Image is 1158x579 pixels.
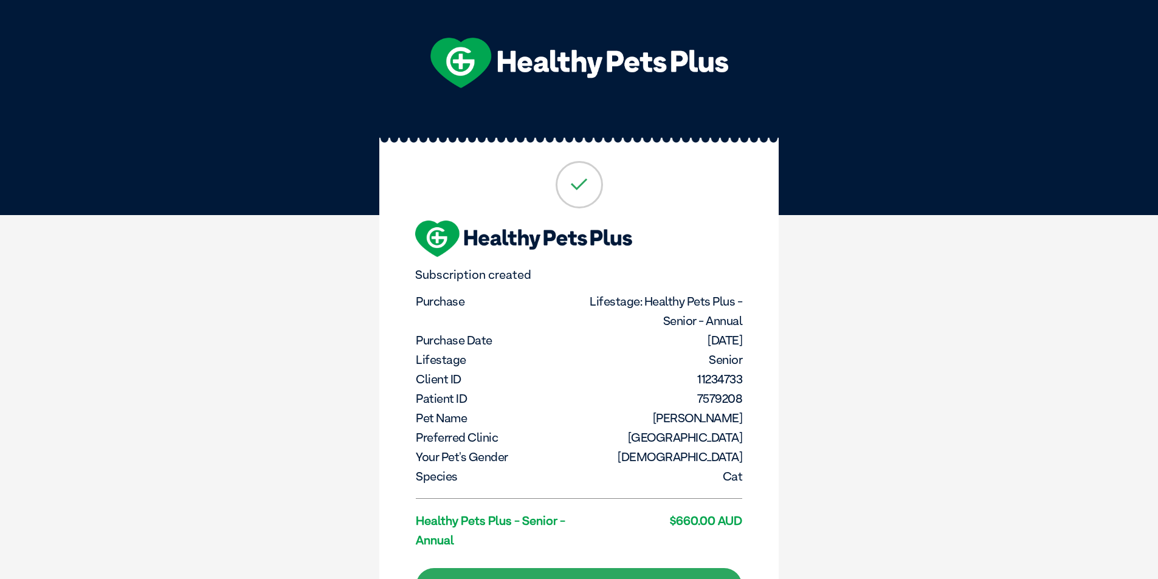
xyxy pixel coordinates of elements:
dd: [DATE] [581,331,743,350]
dd: Lifestage: Healthy Pets Plus - Senior - Annual [581,292,743,331]
dt: Pet Name [416,408,578,428]
dd: 11234733 [581,369,743,389]
dt: Your pet's gender [416,447,578,467]
dd: 7579208 [581,389,743,408]
dt: Preferred Clinic [416,428,578,447]
dd: $660.00 AUD [581,511,743,530]
dt: Purchase Date [416,331,578,350]
img: hpp-logo-landscape-green-white.png [430,38,728,88]
p: Subscription created [415,268,743,282]
img: hpp-logo [415,221,632,257]
dd: Senior [581,350,743,369]
dt: Patient ID [416,389,578,408]
dd: [DEMOGRAPHIC_DATA] [581,447,743,467]
dt: Purchase [416,292,578,311]
dt: Client ID [416,369,578,389]
dt: Lifestage [416,350,578,369]
dd: [GEOGRAPHIC_DATA] [581,428,743,447]
dt: Species [416,467,578,486]
dd: Cat [581,467,743,486]
dt: Healthy Pets Plus - Senior - Annual [416,511,578,550]
dd: [PERSON_NAME] [581,408,743,428]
